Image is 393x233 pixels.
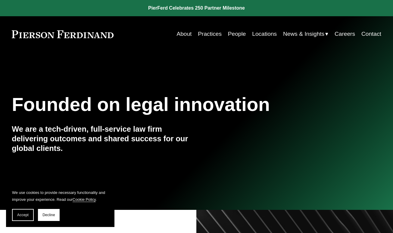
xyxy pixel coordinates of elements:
span: Decline [42,213,55,217]
span: News & Insights [283,29,324,39]
button: Decline [38,209,60,221]
a: About [176,28,192,40]
h4: We are a tech-driven, full-service law firm delivering outcomes and shared success for our global... [12,124,196,153]
p: We use cookies to provide necessary functionality and improve your experience. Read our . [12,189,108,203]
a: Locations [252,28,277,40]
a: Careers [335,28,355,40]
section: Cookie banner [6,183,114,227]
span: Accept [17,213,29,217]
a: folder dropdown [283,28,328,40]
a: Contact [361,28,381,40]
button: Accept [12,209,34,221]
a: People [228,28,246,40]
a: Practices [198,28,222,40]
h1: Founded on legal innovation [12,94,320,115]
a: Cookie Policy [73,197,96,202]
